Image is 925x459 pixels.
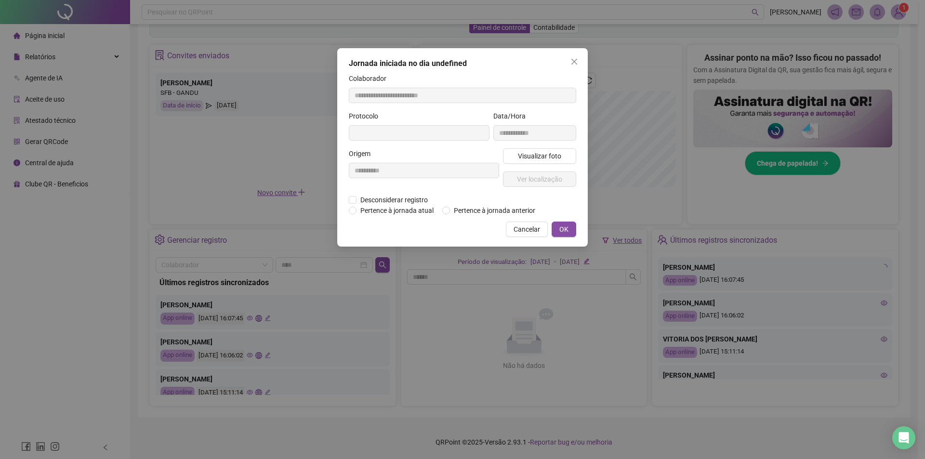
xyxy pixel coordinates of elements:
span: Cancelar [514,224,540,235]
button: Ver localização [503,171,576,187]
span: Desconsiderar registro [357,195,432,205]
label: Protocolo [349,111,384,121]
div: Jornada iniciada no dia undefined [349,58,576,69]
button: Visualizar foto [503,148,576,164]
div: Open Intercom Messenger [892,426,915,449]
label: Data/Hora [493,111,532,121]
label: Origem [349,148,377,159]
button: Cancelar [506,222,548,237]
span: Visualizar foto [518,151,561,161]
button: Close [567,54,582,69]
span: Pertence à jornada anterior [450,205,539,216]
button: OK [552,222,576,237]
label: Colaborador [349,73,393,84]
span: Pertence à jornada atual [357,205,437,216]
span: close [570,58,578,66]
span: OK [559,224,568,235]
